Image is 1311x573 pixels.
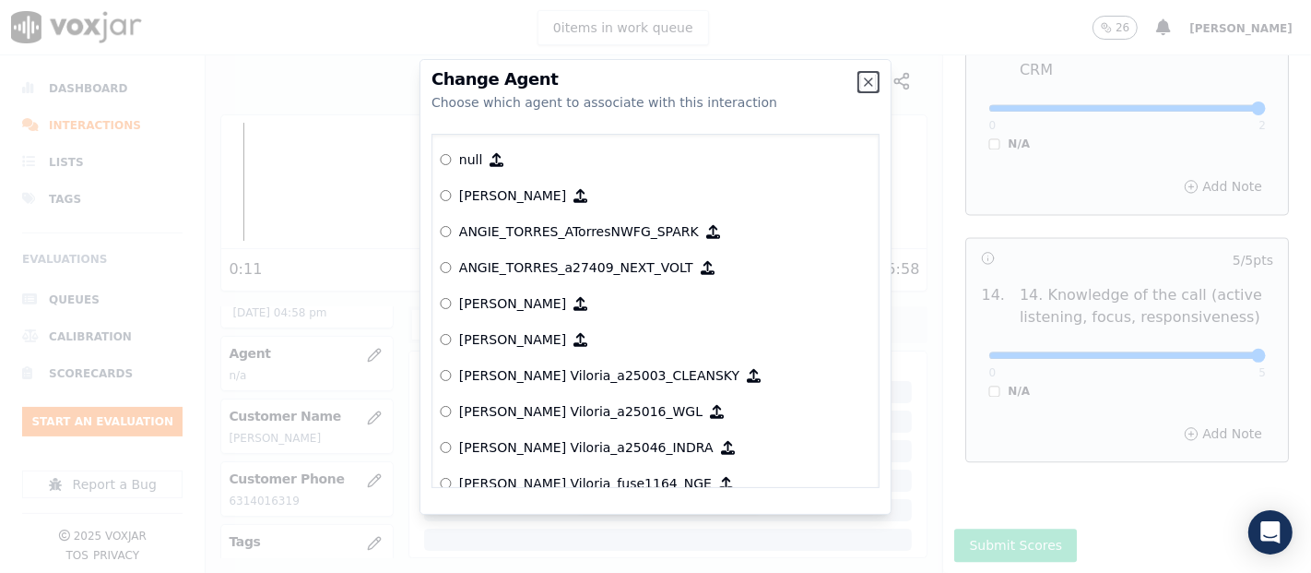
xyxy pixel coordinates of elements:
[459,438,714,457] p: [PERSON_NAME] Viloria_a25046_INDRA
[440,370,452,382] input: [PERSON_NAME] Viloria_a25003_CLEANSKY
[714,434,742,462] button: [PERSON_NAME] Viloria_a25046_INDRA
[440,262,452,274] input: ANGIE_TORRES_a27409_NEXT_VOLT
[459,330,566,349] p: [PERSON_NAME]
[459,150,483,169] p: null
[566,290,595,318] button: [PERSON_NAME]
[566,326,595,354] button: [PERSON_NAME]
[703,398,731,426] button: [PERSON_NAME] Viloria_a25016_WGL
[699,218,727,246] button: ANGIE_TORRES_ATorresNWFG_SPARK
[459,402,703,421] p: [PERSON_NAME] Viloria_a25016_WGL
[482,146,511,174] button: null
[712,470,740,498] button: [PERSON_NAME] Viloria_fuse1164_NGE
[440,406,452,418] input: [PERSON_NAME] Viloria_a25016_WGL
[459,474,712,493] p: [PERSON_NAME] Viloria_fuse1164_NGE
[693,254,722,282] button: ANGIE_TORRES_a27409_NEXT_VOLT
[739,362,768,390] button: [PERSON_NAME] Viloria_a25003_CLEANSKY
[459,294,566,313] p: [PERSON_NAME]
[1248,510,1293,555] div: Open Intercom Messenger
[440,334,452,346] input: [PERSON_NAME]
[459,186,566,205] p: [PERSON_NAME]
[459,366,739,385] p: [PERSON_NAME] Viloria_a25003_CLEANSKY
[440,478,452,490] input: [PERSON_NAME] Viloria_fuse1164_NGE
[566,182,595,210] button: [PERSON_NAME]
[459,258,693,277] p: ANGIE_TORRES_a27409_NEXT_VOLT
[440,298,452,310] input: [PERSON_NAME]
[440,154,452,166] input: null
[431,93,880,112] div: Choose which agent to associate with this interaction
[440,442,452,454] input: [PERSON_NAME] Viloria_a25046_INDRA
[440,226,452,238] input: ANGIE_TORRES_ATorresNWFG_SPARK
[431,71,880,88] h2: Change Agent
[440,190,452,202] input: [PERSON_NAME]
[459,222,699,241] p: ANGIE_TORRES_ATorresNWFG_SPARK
